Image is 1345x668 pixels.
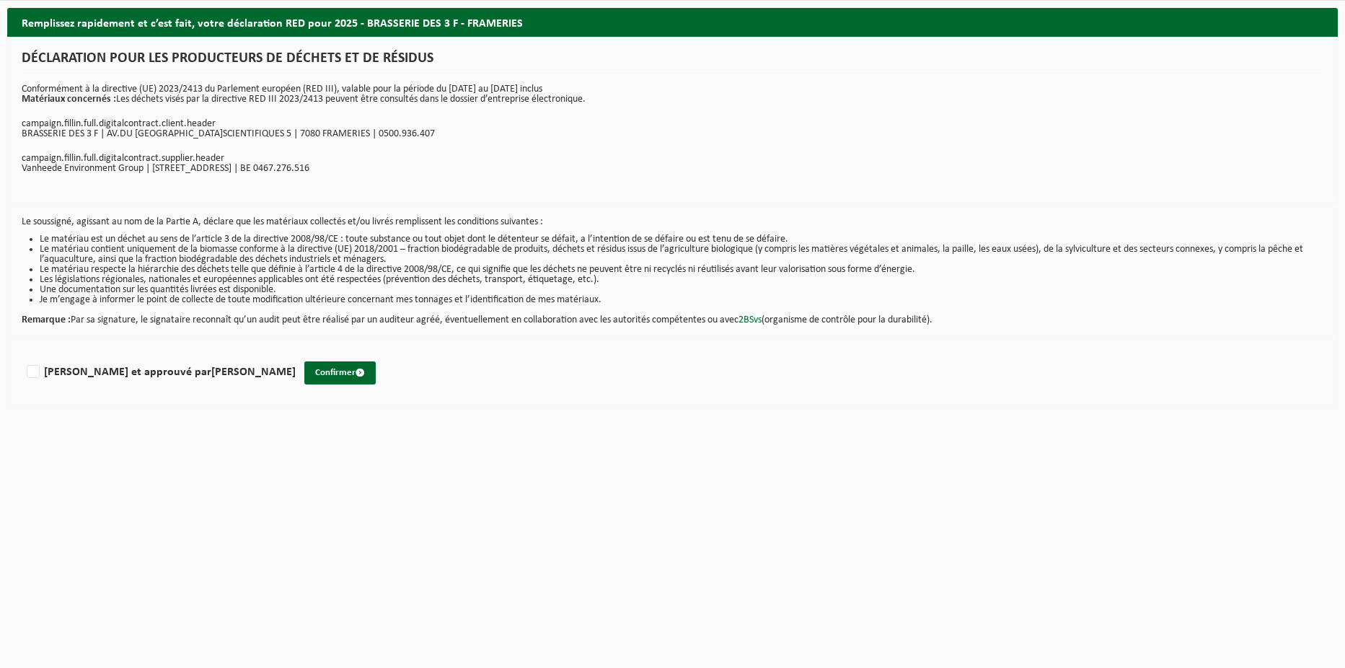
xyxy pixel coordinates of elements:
[40,295,1323,305] li: Je m’engage à informer le point de collecte de toute modification ultérieure concernant mes tonna...
[211,366,296,378] strong: [PERSON_NAME]
[22,94,116,105] strong: Matériaux concernés :
[738,315,762,325] a: 2BSvs
[22,154,1323,164] p: campaign.fillin.full.digitalcontract.supplier.header
[22,305,1323,325] p: Par sa signature, le signataire reconnaît qu’un audit peut être réalisé par un auditeur agréé, év...
[7,8,1338,36] h2: Remplissez rapidement et c’est fait, votre déclaration RED pour 2025 - BRASSERIE DES 3 F - FRAMERIES
[304,361,376,384] button: Confirmer
[40,245,1323,265] li: Le matériau contient uniquement de la biomasse conforme à la directive (UE) 2018/2001 – fraction ...
[22,84,1323,105] p: Conformément à la directive (UE) 2023/2413 du Parlement européen (RED III), valable pour la pério...
[22,51,1323,74] h1: DÉCLARATION POUR LES PRODUCTEURS DE DÉCHETS ET DE RÉSIDUS
[40,285,1323,295] li: Une documentation sur les quantités livrées est disponible.
[40,234,1323,245] li: Le matériau est un déchet au sens de l’article 3 de la directive 2008/98/CE : toute substance ou ...
[22,164,1323,174] p: Vanheede Environment Group | [STREET_ADDRESS] | BE 0467.276.516
[22,217,1323,227] p: Le soussigné, agissant au nom de la Partie A, déclare que les matériaux collectés et/ou livrés re...
[40,265,1323,275] li: Le matériau respecte la hiérarchie des déchets telle que définie à l’article 4 de la directive 20...
[22,119,1323,129] p: campaign.fillin.full.digitalcontract.client.header
[40,275,1323,285] li: Les législations régionales, nationales et européennes applicables ont été respectées (prévention...
[22,315,71,325] strong: Remarque :
[22,129,1323,139] p: BRASSERIE DES 3 F | AV.DU [GEOGRAPHIC_DATA]SCIENTIFIQUES 5 | 7080 FRAMERIES | 0500.936.407
[24,361,296,383] label: [PERSON_NAME] et approuvé par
